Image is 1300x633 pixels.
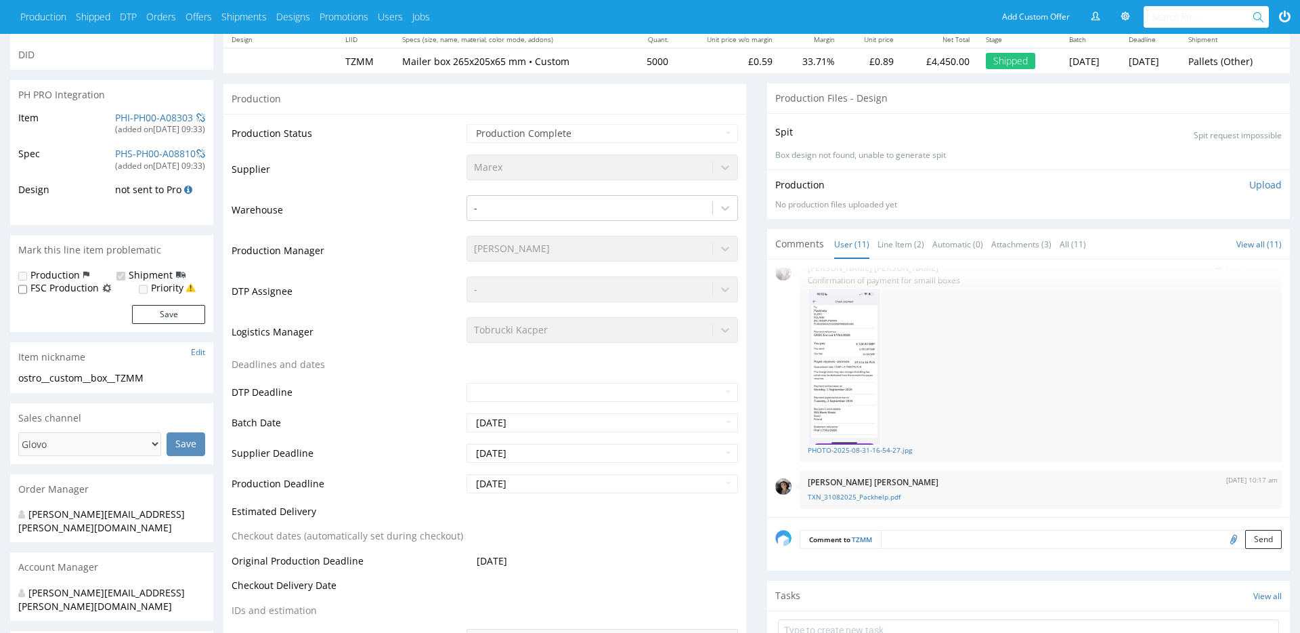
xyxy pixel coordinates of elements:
label: FSC Production [30,281,99,295]
p: Spit request impossible [1194,130,1282,142]
td: 33.71% [781,48,843,73]
a: Attachments (3) [991,230,1052,259]
img: share_image_120x120.png [775,530,792,546]
a: PHOTO-2025-08-31-16-54-27.jpg [808,445,1274,455]
img: icon-production-flag.svg [83,268,89,282]
td: [DATE] [1061,48,1121,73]
td: Supplier [232,153,463,194]
td: IDs and estimation [232,603,463,628]
a: View all [1253,590,1282,602]
th: Unit price [843,31,902,48]
img: yellow_warning_triangle.png [186,283,196,293]
a: TXN_31082025_Packhelp.pdf [808,492,1274,502]
p: [PERSON_NAME] [PERSON_NAME] [808,477,1274,487]
input: Save [167,432,205,455]
td: Batch Date [232,412,463,443]
td: Production Status [232,123,463,153]
span: [DATE] [477,554,507,567]
td: Estimated Delivery [232,504,463,529]
a: Orders [146,10,176,24]
div: (added on [DATE] 09:33 ) [115,124,205,136]
td: Deadlines and dates [232,356,463,382]
div: Sales channel [10,403,213,433]
td: Spec [18,146,112,182]
p: Upload [1249,178,1282,192]
button: Save [132,305,205,324]
a: Production [20,10,66,24]
p: Confirmation of payment for smaill boxes [808,275,1274,285]
label: Production [30,268,80,282]
td: Supplier Deadline [232,443,463,473]
div: Mark this line item problematic [10,235,213,265]
img: regular_mini_magick20240604-109-y2x15g.jpg [775,264,792,281]
label: Shipment [129,268,173,282]
p: [DATE] 10:17 am [1226,475,1278,485]
a: Unlink from PH Pro [196,111,205,125]
td: Checkout dates (automatically set during checkout) [232,528,463,553]
p: Box design not found, unable to generate spit [775,150,1282,161]
td: Logistics Manager [232,316,463,356]
span: DID [18,48,35,61]
th: Deadline [1121,31,1180,48]
a: TZMM [852,535,872,544]
td: Production Manager [232,234,463,275]
td: Design [18,182,112,207]
div: Production [223,83,746,114]
p: Comment to [800,530,881,549]
div: (added on [DATE] 09:33 ) [115,161,205,172]
a: Shipments [221,10,267,24]
a: Edit [191,346,205,358]
a: PHS-PH00-A08810 [115,147,196,160]
div: [PERSON_NAME][EMAIL_ADDRESS][PERSON_NAME][DOMAIN_NAME] [18,508,195,534]
a: PHI-PH00-A08303 [115,111,193,124]
div: No production files uploaded yet [775,199,1282,211]
span: Tasks [775,589,800,603]
p: [PERSON_NAME] [PERSON_NAME] [808,263,1274,273]
td: £4,450.00 [902,48,978,73]
img: thumbnail_PHOTO-2025-08-31-16-54-27.jpg [808,288,881,445]
a: Jobs [412,10,430,24]
p: Mailer box 265x205x65 mm • Custom [402,55,620,68]
input: Search for... [1152,6,1255,28]
th: Stage [978,31,1062,48]
a: Shipped [76,10,110,24]
td: £0.89 [843,48,902,73]
div: PH PRO Integration [10,80,213,110]
td: Original Production Deadline [232,553,463,578]
a: DTP [120,10,137,24]
th: Specs (size, name, material, color mode, addons) [394,31,628,48]
td: 5000 [628,48,676,73]
div: Account Manager [10,552,213,582]
a: View all (11) [1236,239,1282,250]
p: Production [775,178,825,192]
a: Unlink from PH Pro [196,147,205,161]
button: Send [1245,530,1282,549]
a: Line Item (2) [877,230,924,259]
th: Unit price w/o margin [676,31,781,48]
div: Order Manager [10,474,213,504]
th: Net Total [902,31,978,48]
p: Spit [775,125,793,139]
img: icon-shipping-flag.svg [176,268,186,282]
td: not sent to Pro [112,182,205,207]
td: DTP Deadline [232,382,463,412]
a: Add Custom Offer [995,6,1077,28]
a: Users [378,10,403,24]
img: icon-fsc-production-flag.svg [102,281,112,295]
th: Batch [1061,31,1121,48]
div: Item nickname [10,342,213,372]
td: [DATE] [1121,48,1180,73]
td: Warehouse [232,194,463,234]
a: User (11) [834,230,869,259]
img: regular_mini_magick20240604-109-y2x15g.jpg [775,478,792,495]
a: Search for TZMM design in PH Pro [184,183,192,196]
td: Pallets (Other) [1180,48,1290,73]
td: Checkout Delivery Date [232,577,463,603]
th: Quant. [628,31,676,48]
a: All (11) [1060,230,1086,259]
td: £0.59 [676,48,781,73]
div: Shipped [986,53,1035,69]
th: Margin [781,31,843,48]
th: LIID [337,31,394,48]
td: Item [18,110,112,146]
